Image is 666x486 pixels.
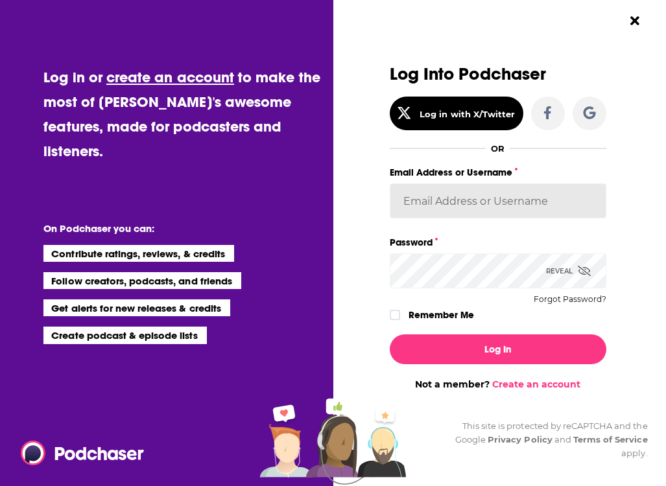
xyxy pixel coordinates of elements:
div: Not a member? [390,378,606,390]
li: Follow creators, podcasts, and friends [43,272,241,289]
div: OR [491,143,505,154]
label: Email Address or Username [390,164,606,181]
li: On Podchaser you can: [43,222,303,235]
div: Log in with X/Twitter [420,109,515,119]
a: Privacy Policy [488,434,553,445]
li: Contribute ratings, reviews, & credits [43,245,234,262]
div: This site is protected by reCAPTCHA and the Google and apply. [431,419,648,460]
button: Log in with X/Twitter [390,97,523,130]
a: Create an account [492,378,580,390]
a: Podchaser - Follow, Share and Rate Podcasts [21,441,135,465]
li: Create podcast & episode lists [43,327,206,343]
button: Forgot Password? [534,295,606,304]
a: create an account [106,68,234,86]
div: Reveal [546,253,591,288]
button: Close Button [623,8,647,33]
img: Podchaser - Follow, Share and Rate Podcasts [21,441,145,465]
li: Get alerts for new releases & credits [43,299,230,316]
h3: Log Into Podchaser [390,65,606,84]
label: Password [390,234,606,251]
input: Email Address or Username [390,183,606,218]
button: Log In [390,334,606,364]
label: Remember Me [409,307,474,323]
a: Terms of Service [573,434,648,445]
